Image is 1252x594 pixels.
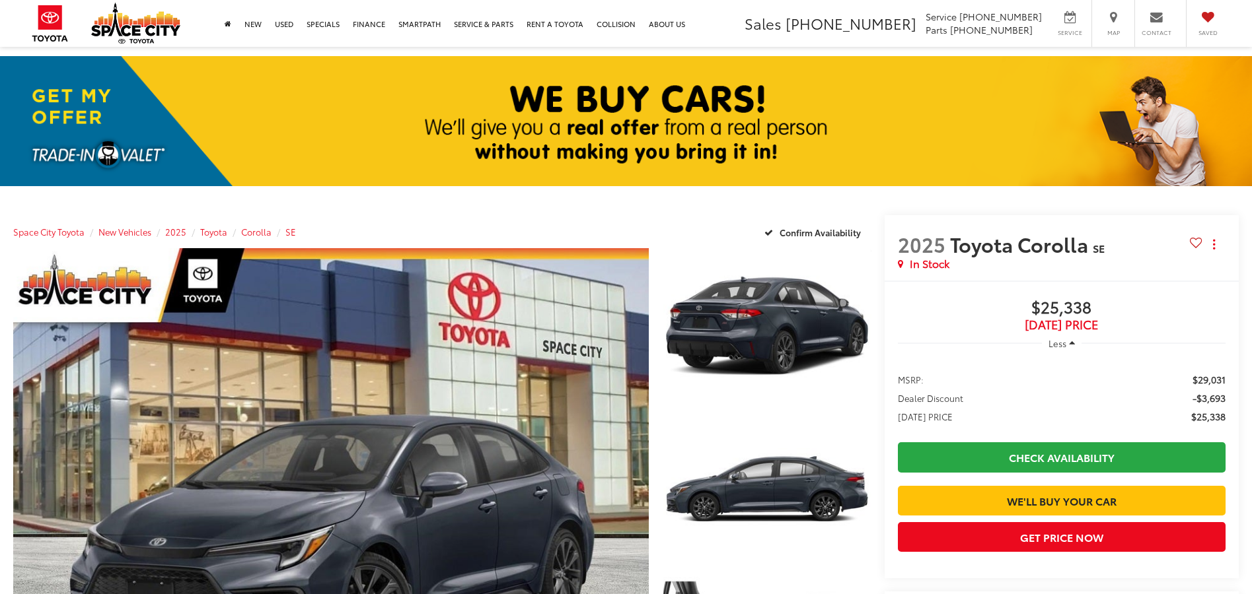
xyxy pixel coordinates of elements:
span: $29,031 [1193,373,1226,386]
img: 2025 Toyota Corolla SE [661,247,873,406]
span: $25,338 [898,298,1226,318]
a: Toyota [200,226,227,238]
a: SE [285,226,296,238]
span: Sales [745,13,782,34]
span: In Stock [910,256,949,271]
span: Map [1099,28,1128,37]
span: -$3,693 [1193,391,1226,405]
span: dropdown dots [1213,239,1215,249]
span: Confirm Availability [780,226,861,238]
span: [PHONE_NUMBER] [950,23,1033,36]
img: Space City Toyota [91,3,180,44]
span: Service [926,10,957,23]
span: Dealer Discount [898,391,963,405]
a: We'll Buy Your Car [898,486,1226,515]
button: Less [1042,331,1082,355]
span: Toyota Corolla [950,230,1093,258]
a: Expand Photo 1 [663,248,871,404]
a: Check Availability [898,442,1226,472]
a: Corolla [241,226,272,238]
span: 2025 [898,230,945,258]
button: Get Price Now [898,522,1226,552]
a: Space City Toyota [13,226,85,238]
span: $25,338 [1191,410,1226,423]
a: 2025 [165,226,186,238]
span: [DATE] Price [898,318,1226,331]
span: [PHONE_NUMBER] [959,10,1042,23]
span: MSRP: [898,373,924,386]
span: Service [1055,28,1085,37]
span: Contact [1142,28,1171,37]
a: New Vehicles [98,226,151,238]
span: [DATE] PRICE [898,410,953,423]
span: [PHONE_NUMBER] [786,13,916,34]
span: Less [1049,337,1066,349]
span: Saved [1193,28,1222,37]
button: Confirm Availability [757,220,871,244]
img: 2025 Toyota Corolla SE [661,409,873,568]
a: Expand Photo 2 [663,411,871,567]
span: SE [1093,240,1105,255]
button: Actions [1202,232,1226,255]
span: Parts [926,23,947,36]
